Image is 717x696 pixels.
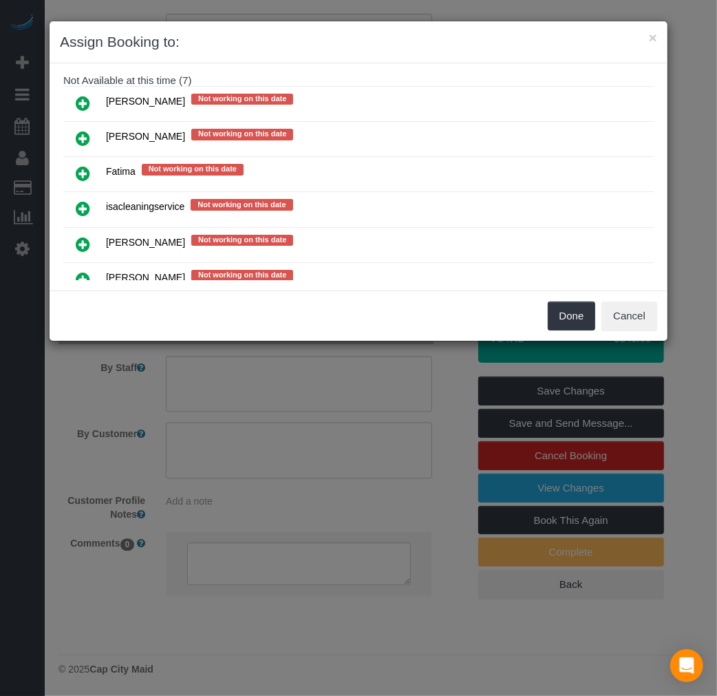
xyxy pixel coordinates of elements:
[106,272,185,283] span: [PERSON_NAME]
[191,235,293,246] span: Not working on this date
[601,302,657,330] button: Cancel
[63,75,654,87] h4: Not Available at this time (7)
[191,94,293,105] span: Not working on this date
[191,199,292,210] span: Not working on this date
[649,30,657,45] button: ×
[106,96,185,107] span: [PERSON_NAME]
[191,129,293,140] span: Not working on this date
[106,237,185,248] span: [PERSON_NAME]
[670,649,703,682] div: Open Intercom Messenger
[548,302,596,330] button: Done
[106,167,136,178] span: Fatima
[60,32,657,52] h3: Assign Booking to:
[106,131,185,143] span: [PERSON_NAME]
[106,202,184,213] span: isacleaningservice
[142,164,244,175] span: Not working on this date
[191,270,293,281] span: Not working on this date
